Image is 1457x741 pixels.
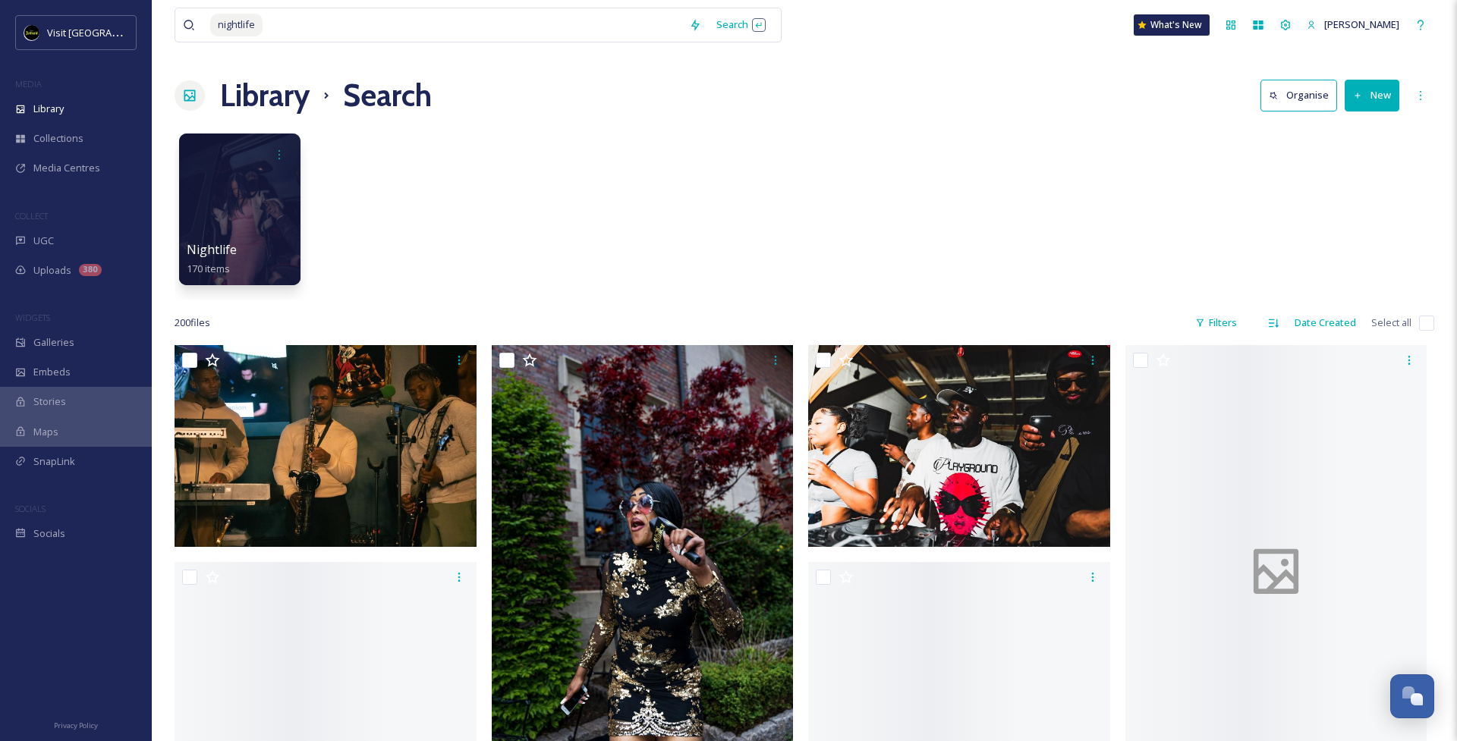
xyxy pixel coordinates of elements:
[1324,17,1399,31] span: [PERSON_NAME]
[187,241,237,258] span: Nightlife
[1345,80,1399,111] button: New
[808,345,1110,547] img: Nightlife (179).jpg
[1260,80,1337,111] button: Organise
[24,25,39,40] img: VISIT%20DETROIT%20LOGO%20-%20BLACK%20BACKGROUND.png
[1287,308,1364,338] div: Date Created
[33,526,65,541] span: Socials
[1260,80,1345,111] a: Organise
[33,131,83,146] span: Collections
[15,210,48,221] span: COLLECT
[210,14,263,36] span: nightlife
[33,365,71,379] span: Embeds
[220,73,310,118] a: Library
[33,425,58,439] span: Maps
[15,312,50,323] span: WIDGETS
[1390,674,1434,718] button: Open Chat
[33,394,66,409] span: Stories
[33,102,64,116] span: Library
[1188,308,1245,338] div: Filters
[1371,316,1411,330] span: Select all
[33,454,75,469] span: SnapLink
[15,78,42,89] span: MEDIA
[79,264,102,276] div: 380
[33,335,74,350] span: Galleries
[15,503,46,514] span: SOCIALS
[175,316,210,330] span: 200 file s
[33,263,71,278] span: Uploads
[343,73,432,118] h1: Search
[33,234,54,248] span: UGC
[175,345,477,547] img: ext_1741822444.612431_lunarhaus@gmail.com-OC-234.jpg
[54,715,98,733] a: Privacy Policy
[709,10,773,39] div: Search
[33,161,100,175] span: Media Centres
[1299,10,1407,39] a: [PERSON_NAME]
[187,243,237,275] a: Nightlife170 items
[1134,14,1210,36] a: What's New
[47,25,165,39] span: Visit [GEOGRAPHIC_DATA]
[187,262,230,275] span: 170 items
[54,721,98,730] span: Privacy Policy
